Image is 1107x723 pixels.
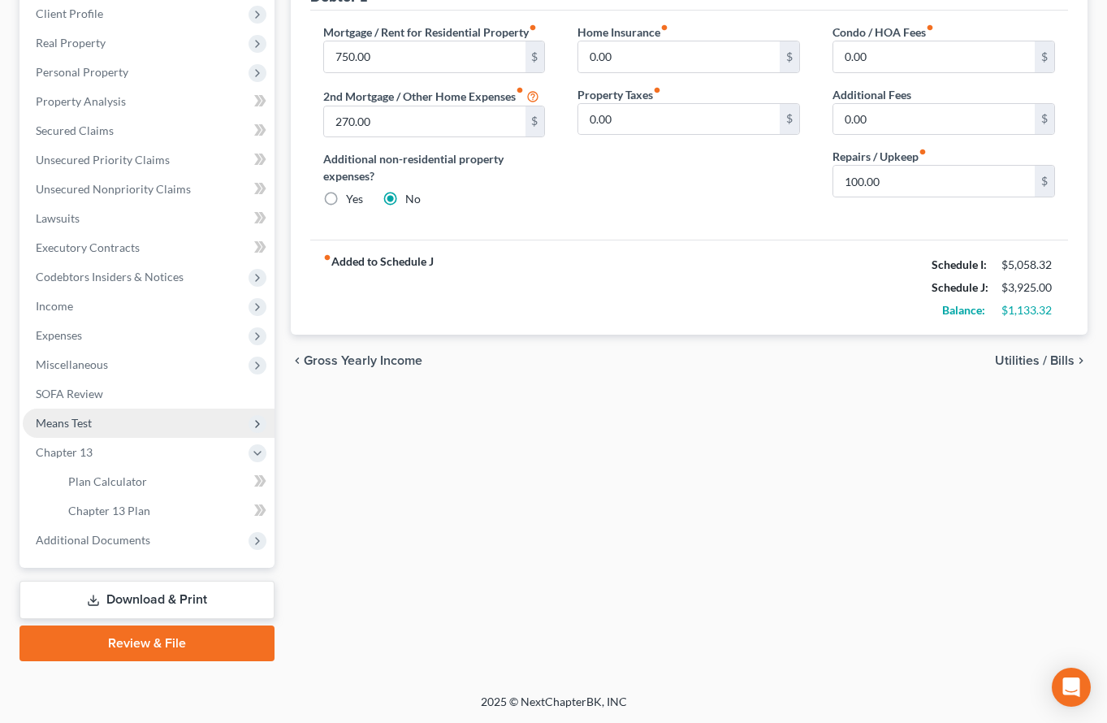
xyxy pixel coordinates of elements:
[323,24,537,41] label: Mortgage / Rent for Residential Property
[36,299,73,313] span: Income
[780,41,799,72] div: $
[1052,668,1091,707] div: Open Intercom Messenger
[1035,104,1054,135] div: $
[36,153,170,167] span: Unsecured Priority Claims
[19,626,275,661] a: Review & File
[577,86,661,103] label: Property Taxes
[36,36,106,50] span: Real Property
[1001,279,1055,296] div: $3,925.00
[36,211,80,225] span: Lawsuits
[23,145,275,175] a: Unsecured Priority Claims
[36,387,103,400] span: SOFA Review
[23,379,275,409] a: SOFA Review
[323,150,546,184] label: Additional non-residential property expenses?
[19,581,275,619] a: Download & Print
[324,41,525,72] input: --
[833,166,1035,197] input: --
[529,24,537,32] i: fiber_manual_record
[36,445,93,459] span: Chapter 13
[932,258,987,271] strong: Schedule I:
[323,253,331,262] i: fiber_manual_record
[23,175,275,204] a: Unsecured Nonpriority Claims
[55,496,275,526] a: Chapter 13 Plan
[36,533,150,547] span: Additional Documents
[68,474,147,488] span: Plan Calculator
[304,354,422,367] span: Gross Yearly Income
[23,116,275,145] a: Secured Claims
[995,354,1075,367] span: Utilities / Bills
[55,467,275,496] a: Plan Calculator
[324,106,525,137] input: --
[23,87,275,116] a: Property Analysis
[833,41,1035,72] input: --
[91,694,1017,723] div: 2025 © NextChapterBK, INC
[1035,41,1054,72] div: $
[23,204,275,233] a: Lawsuits
[942,303,985,317] strong: Balance:
[833,104,1035,135] input: --
[36,94,126,108] span: Property Analysis
[995,354,1088,367] button: Utilities / Bills chevron_right
[525,41,545,72] div: $
[36,270,184,284] span: Codebtors Insiders & Notices
[780,104,799,135] div: $
[23,233,275,262] a: Executory Contracts
[1001,302,1055,318] div: $1,133.32
[346,191,363,207] label: Yes
[405,191,421,207] label: No
[525,106,545,137] div: $
[832,148,927,165] label: Repairs / Upkeep
[516,86,524,94] i: fiber_manual_record
[291,354,304,367] i: chevron_left
[832,24,934,41] label: Condo / HOA Fees
[36,357,108,371] span: Miscellaneous
[36,6,103,20] span: Client Profile
[323,86,539,106] label: 2nd Mortgage / Other Home Expenses
[68,504,150,517] span: Chapter 13 Plan
[36,240,140,254] span: Executory Contracts
[36,123,114,137] span: Secured Claims
[832,86,911,103] label: Additional Fees
[1035,166,1054,197] div: $
[660,24,668,32] i: fiber_manual_record
[1001,257,1055,273] div: $5,058.32
[577,24,668,41] label: Home Insurance
[578,104,780,135] input: --
[323,253,434,322] strong: Added to Schedule J
[1075,354,1088,367] i: chevron_right
[291,354,422,367] button: chevron_left Gross Yearly Income
[932,280,988,294] strong: Schedule J:
[653,86,661,94] i: fiber_manual_record
[36,65,128,79] span: Personal Property
[36,328,82,342] span: Expenses
[919,148,927,156] i: fiber_manual_record
[926,24,934,32] i: fiber_manual_record
[578,41,780,72] input: --
[36,182,191,196] span: Unsecured Nonpriority Claims
[36,416,92,430] span: Means Test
